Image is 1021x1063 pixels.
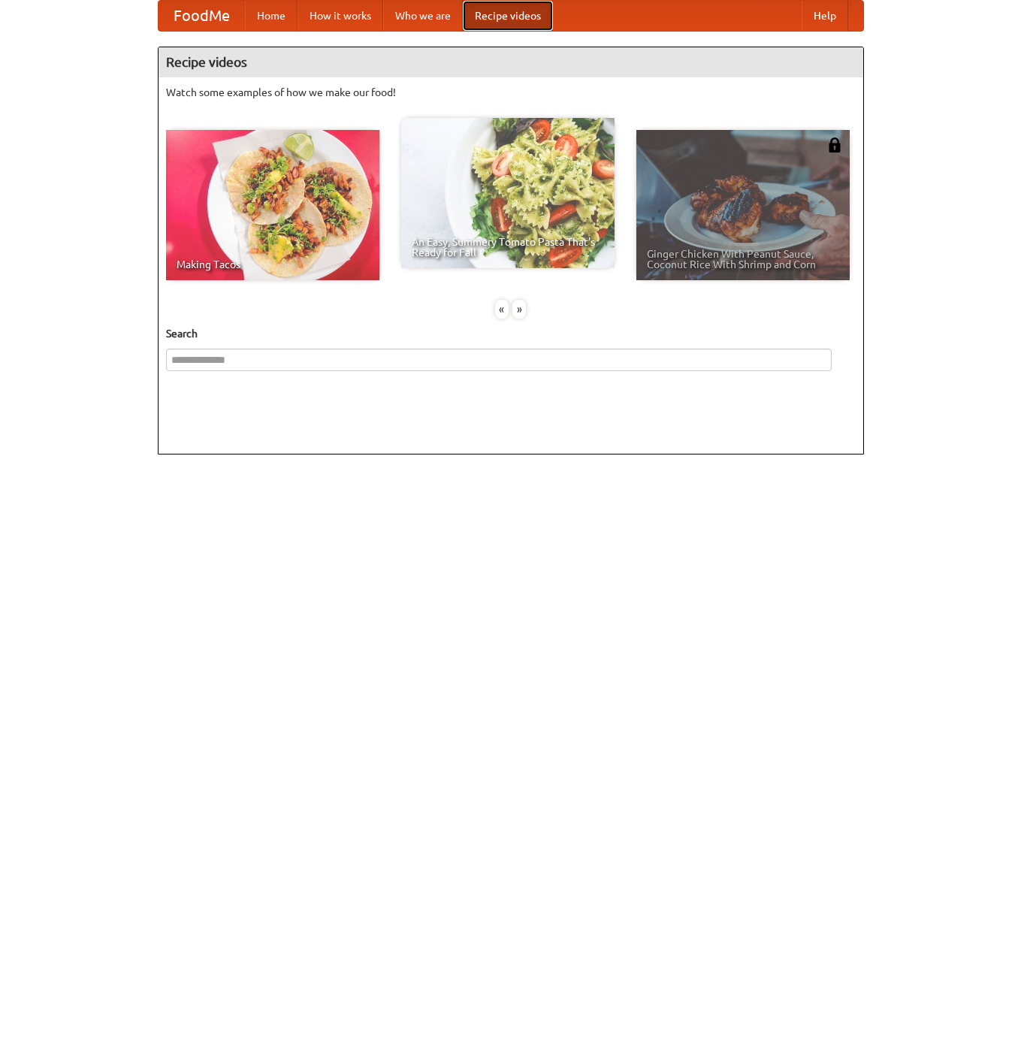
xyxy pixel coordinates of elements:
a: Home [245,1,298,31]
a: Recipe videos [463,1,553,31]
div: » [512,300,526,319]
span: Making Tacos [177,259,369,270]
a: How it works [298,1,383,31]
a: Making Tacos [166,130,379,280]
a: Help [802,1,848,31]
span: An Easy, Summery Tomato Pasta That's Ready for Fall [412,237,604,258]
p: Watch some examples of how we make our food! [166,85,856,100]
div: « [495,300,509,319]
h4: Recipe videos [159,47,863,77]
h5: Search [166,326,856,341]
a: An Easy, Summery Tomato Pasta That's Ready for Fall [401,118,615,268]
a: FoodMe [159,1,245,31]
img: 483408.png [827,137,842,153]
a: Who we are [383,1,463,31]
